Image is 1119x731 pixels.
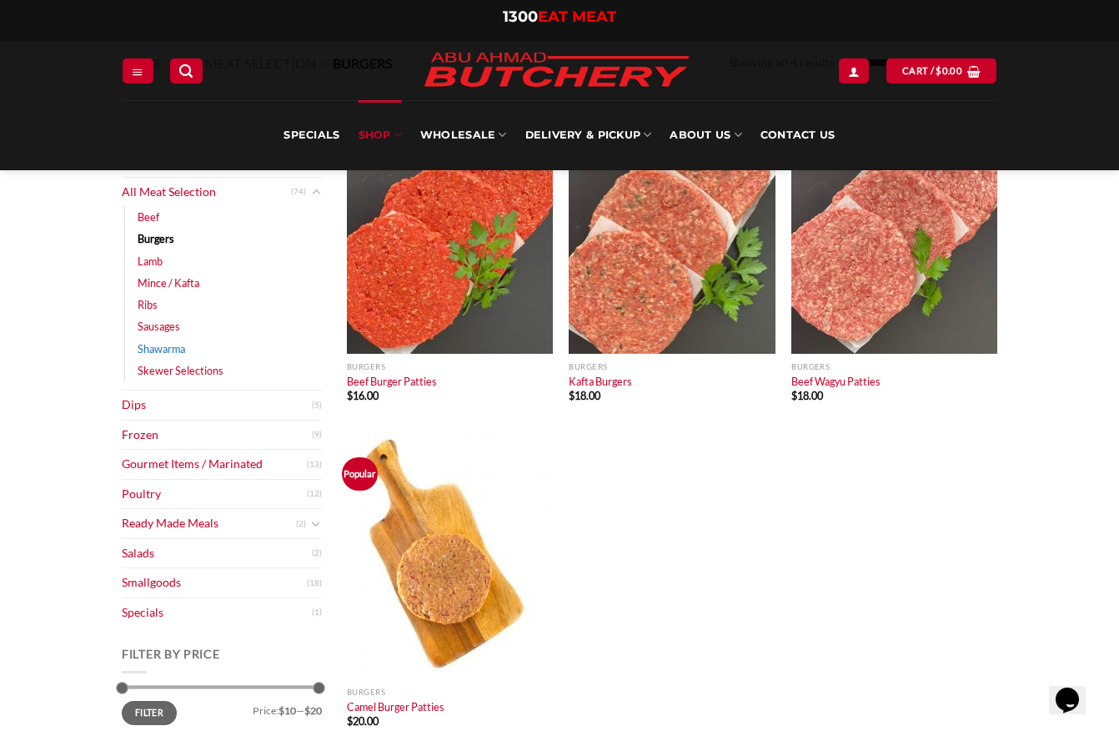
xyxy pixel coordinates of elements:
[170,58,202,83] a: Search
[791,375,881,388] a: Beef Wagyu Patties
[347,362,553,371] p: Burgers
[569,107,775,354] img: Kafta Burgers
[569,389,575,402] span: $
[503,8,538,26] span: 1300
[902,63,962,78] span: Cart /
[791,362,997,371] p: Burgers
[122,509,296,538] a: Ready Made Meals
[538,8,616,26] span: EAT MEAT
[791,389,797,402] span: $
[886,58,996,83] a: Cart / $0.00
[359,100,402,170] a: SHOP
[760,100,835,170] a: Contact Us
[296,512,306,537] span: (2)
[347,389,379,402] bdi: 16.00
[525,100,652,170] a: Delivery & Pickup
[347,107,553,354] img: Beef Burger Patties
[569,362,775,371] p: Burgers
[503,8,616,26] a: 1300EAT MEAT
[122,480,307,509] a: Poultry
[138,272,199,294] a: Mince / Kafta
[122,391,312,420] a: Dips
[347,700,444,713] a: Camel Burger Patties
[312,541,322,566] span: (2)
[122,701,322,716] div: Price: —
[122,598,312,628] a: Specials
[122,450,307,479] a: Gourmet Items / Marinated
[569,375,632,388] a: Kafta Burgers
[347,389,353,402] span: $
[791,389,823,402] bdi: 18.00
[1049,664,1102,714] iframe: chat widget
[307,481,322,507] span: (12)
[347,714,379,728] bdi: 20.00
[936,63,941,78] span: $
[122,421,312,450] a: Frozen
[278,704,296,717] span: $10
[410,42,702,100] img: Abu Ahmad Butchery
[310,515,322,533] button: Toggle
[839,58,869,83] a: Login
[791,107,997,354] img: Beef Wagyu Patties
[307,571,322,596] span: (18)
[304,704,322,717] span: $20
[312,393,322,418] span: (5)
[138,206,159,228] a: Beef
[122,647,220,661] span: Filter by price
[122,178,291,207] a: All Meat Selection
[347,714,353,728] span: $
[936,65,962,76] bdi: 0.00
[569,389,600,402] bdi: 18.00
[310,183,322,201] button: Toggle
[291,179,306,204] span: (74)
[312,422,322,447] span: (9)
[347,688,553,697] p: Burgers
[122,701,177,724] button: Filter
[138,338,185,360] a: Shawarma
[347,375,437,388] a: Beef Burger Patties
[138,294,158,315] a: Ribs
[138,360,223,381] a: Skewer Selections
[138,228,174,250] a: Burgers
[122,539,312,568] a: Salads
[284,100,339,170] a: Specials
[312,600,322,625] span: (1)
[138,315,180,337] a: Sausages
[420,100,507,170] a: Wholesale
[347,432,553,679] img: Camel Burger Patties
[123,58,153,83] a: Menu
[138,250,163,272] a: Lamb
[670,100,741,170] a: About Us
[122,568,307,597] a: Smallgoods
[307,452,322,477] span: (13)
